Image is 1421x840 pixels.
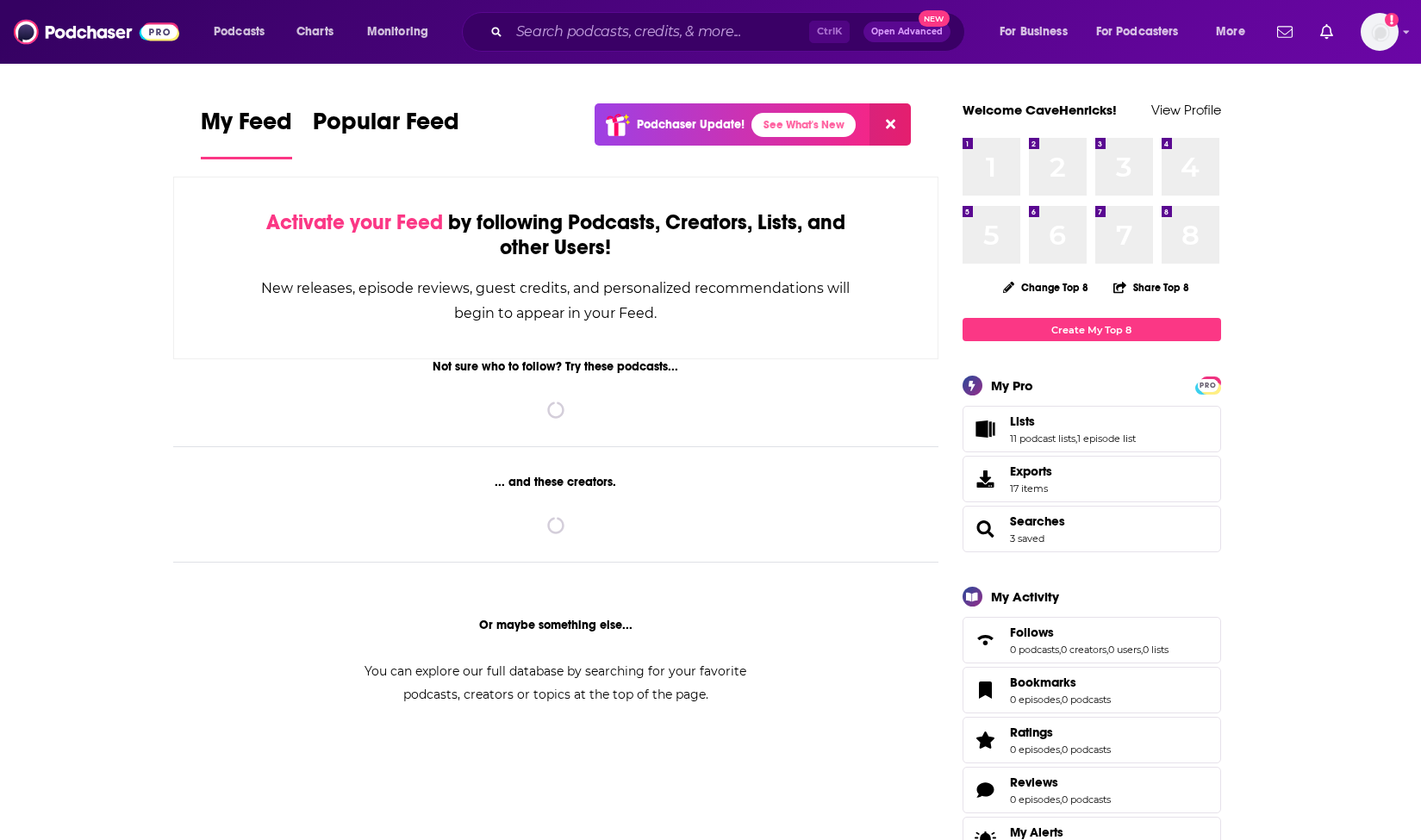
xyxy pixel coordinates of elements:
[991,377,1033,394] div: My Pro
[1010,414,1136,429] a: Lists
[1062,744,1111,756] a: 0 podcasts
[1361,13,1399,51] span: Logged in as CaveHenricks
[1010,414,1035,429] span: Lists
[1010,513,1065,529] a: Searches
[1010,725,1053,740] span: Ratings
[1010,744,1060,756] a: 0 episodes
[1198,379,1218,392] span: PRO
[173,359,939,374] div: Not sure who to follow? Try these podcasts...
[1010,675,1111,690] a: Bookmarks
[1010,824,1063,840] span: My Alerts
[1010,775,1111,790] a: Reviews
[1060,793,1062,806] span: ,
[260,210,852,260] div: by following Podcasts, Creators, Lists, and other Users!
[1010,644,1059,656] a: 0 podcasts
[963,102,1117,118] a: Welcome CaveHenricks!
[1108,644,1141,656] a: 0 users
[969,467,1003,491] span: Exports
[313,107,459,146] span: Popular Feed
[1096,20,1179,44] span: For Podcasters
[751,113,856,137] a: See What's New
[1106,644,1108,656] span: ,
[478,12,982,52] div: Search podcasts, credits, & more...
[963,506,1221,552] span: Searches
[1010,675,1076,690] span: Bookmarks
[367,20,428,44] span: Monitoring
[637,117,745,132] p: Podchaser Update!
[1141,644,1143,656] span: ,
[1061,644,1106,656] a: 0 creators
[863,22,950,42] button: Open AdvancedNew
[963,318,1221,341] a: Create My Top 8
[14,16,179,48] img: Podchaser - Follow, Share and Rate Podcasts
[993,277,1100,298] button: Change Top 8
[313,107,459,159] a: Popular Feed
[1313,17,1340,47] a: Show notifications dropdown
[963,456,1221,502] a: Exports
[963,717,1221,763] span: Ratings
[1060,744,1062,756] span: ,
[1385,13,1399,27] svg: Add a profile image
[173,618,939,632] div: Or maybe something else...
[963,617,1221,663] span: Follows
[969,628,1003,652] a: Follows
[1010,625,1054,640] span: Follows
[1010,694,1060,706] a: 0 episodes
[1010,432,1075,445] a: 11 podcast lists
[344,660,768,706] div: You can explore our full database by searching for your favorite podcasts, creators or topics at ...
[285,18,344,46] a: Charts
[1010,725,1111,740] a: Ratings
[296,20,333,44] span: Charts
[1204,18,1267,46] button: open menu
[1085,18,1204,46] button: open menu
[1077,432,1136,445] a: 1 episode list
[1060,694,1062,706] span: ,
[963,667,1221,713] span: Bookmarks
[969,778,1003,802] a: Reviews
[1000,20,1068,44] span: For Business
[1143,644,1169,656] a: 0 lists
[1075,432,1077,445] span: ,
[201,107,292,146] span: My Feed
[1270,17,1299,47] a: Show notifications dropdown
[1198,378,1218,391] a: PRO
[919,10,950,27] span: New
[871,28,943,36] span: Open Advanced
[809,21,850,43] span: Ctrl K
[260,276,852,326] div: New releases, episode reviews, guest credits, and personalized recommendations will begin to appe...
[1010,532,1044,544] a: 3 saved
[963,767,1221,813] span: Reviews
[1216,20,1245,44] span: More
[266,209,443,235] span: Activate your Feed
[214,20,265,44] span: Podcasts
[1010,464,1052,479] span: Exports
[1010,775,1058,790] span: Reviews
[1059,644,1061,656] span: ,
[1010,482,1052,495] span: 17 items
[1361,13,1399,51] button: Show profile menu
[969,728,1003,752] a: Ratings
[988,18,1089,46] button: open menu
[355,18,451,46] button: open menu
[509,18,809,46] input: Search podcasts, credits, & more...
[1010,793,1060,806] a: 0 episodes
[969,678,1003,702] a: Bookmarks
[1151,102,1221,118] a: View Profile
[969,417,1003,441] a: Lists
[991,588,1059,605] div: My Activity
[202,18,287,46] button: open menu
[1062,694,1111,706] a: 0 podcasts
[969,517,1003,541] a: Searches
[201,107,292,159] a: My Feed
[1010,625,1169,640] a: Follows
[1062,793,1111,806] a: 0 podcasts
[963,406,1221,452] span: Lists
[1361,13,1399,51] img: User Profile
[1112,271,1190,304] button: Share Top 8
[173,475,939,489] div: ... and these creators.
